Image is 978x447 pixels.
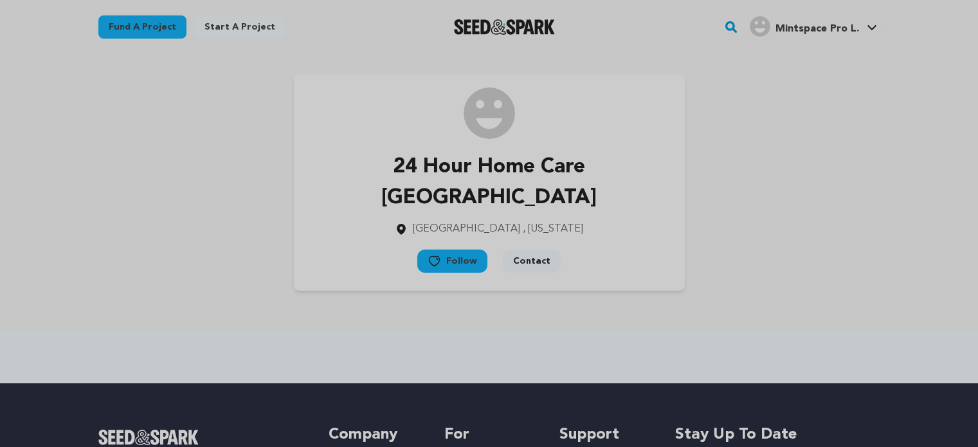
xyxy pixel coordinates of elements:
[503,250,561,273] button: Contact
[98,430,303,445] a: Seed&Spark Homepage
[750,16,859,37] div: Mintspace Pro L.'s Profile
[750,16,770,37] img: user.png
[454,19,555,35] a: Seed&Spark Homepage
[775,24,859,34] span: Mintspace Pro L.
[464,87,515,139] img: /img/default-images/user/medium/user.png image
[194,15,285,39] a: Start a project
[417,250,487,273] button: Follow
[314,152,664,214] p: 24 Hour Home Care [GEOGRAPHIC_DATA]
[98,15,186,39] a: Fund a project
[329,424,418,445] h5: Company
[559,424,649,445] h5: Support
[747,14,880,41] span: Mintspace Pro L.'s Profile
[98,430,199,445] img: Seed&Spark Logo
[747,14,880,37] a: Mintspace Pro L.'s Profile
[675,424,880,445] h5: Stay up to date
[413,224,520,234] span: [GEOGRAPHIC_DATA]
[523,224,583,234] span: , [US_STATE]
[454,19,555,35] img: Seed&Spark Logo Dark Mode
